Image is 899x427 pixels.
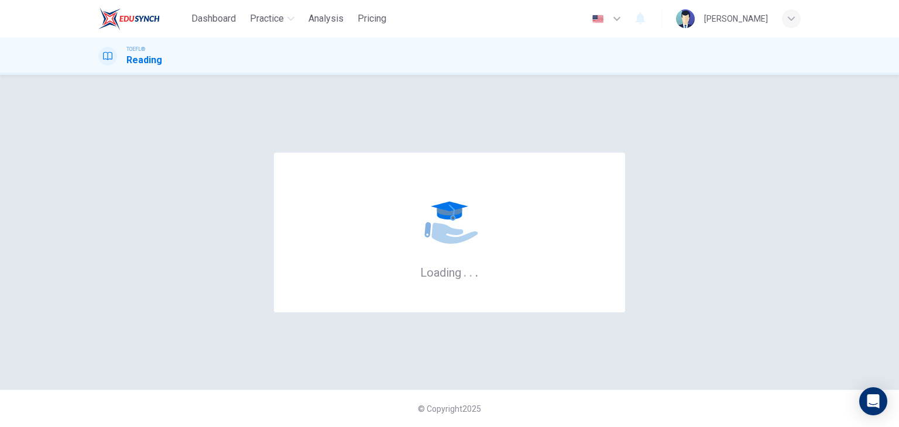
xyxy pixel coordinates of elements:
img: EduSynch logo [98,7,160,30]
span: Pricing [358,12,386,26]
h6: . [475,261,479,281]
button: Pricing [353,8,391,29]
h6: Loading [420,264,479,280]
button: Practice [245,8,299,29]
div: [PERSON_NAME] [704,12,768,26]
h6: . [469,261,473,281]
div: Open Intercom Messenger [859,387,887,415]
span: TOEFL® [126,45,145,53]
button: Analysis [304,8,348,29]
img: en [591,15,605,23]
img: Profile picture [676,9,695,28]
h1: Reading [126,53,162,67]
span: © Copyright 2025 [418,404,481,414]
span: Analysis [308,12,344,26]
h6: . [463,261,467,281]
a: EduSynch logo [98,7,187,30]
button: Dashboard [187,8,241,29]
span: Practice [250,12,284,26]
span: Dashboard [191,12,236,26]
